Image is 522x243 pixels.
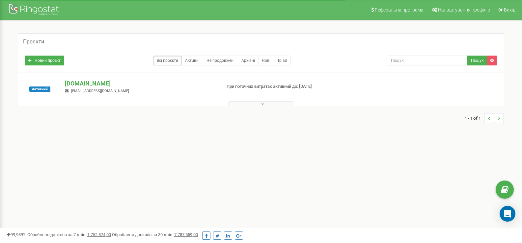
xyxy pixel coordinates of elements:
div: Open Intercom Messenger [500,206,515,222]
span: Реферальна програма [375,7,424,12]
span: Налаштування профілю [438,7,490,12]
u: 1 752 874,00 [87,232,111,237]
span: 99,989% [7,232,26,237]
u: 7 787 559,00 [174,232,198,237]
span: Оброблено дзвінків за 30 днів : [112,232,198,237]
a: Архівні [238,56,259,65]
nav: ... [465,107,504,130]
span: Вихід [504,7,515,12]
a: Всі проєкти [153,56,182,65]
a: Активні [181,56,203,65]
button: Пошук [467,56,487,65]
h5: Проєкти [23,39,44,45]
span: [EMAIL_ADDRESS][DOMAIN_NAME] [71,89,129,93]
p: При поточних витратах активний до: [DATE] [227,84,337,90]
a: Не продовжені [203,56,238,65]
a: Нові [258,56,274,65]
span: 1 - 1 of 1 [465,113,484,123]
span: Активний [29,86,50,92]
a: Тріал [274,56,291,65]
span: Оброблено дзвінків за 7 днів : [27,232,111,237]
p: [DOMAIN_NAME] [65,79,216,88]
a: Новий проєкт [25,56,64,65]
input: Пошук [387,56,468,65]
